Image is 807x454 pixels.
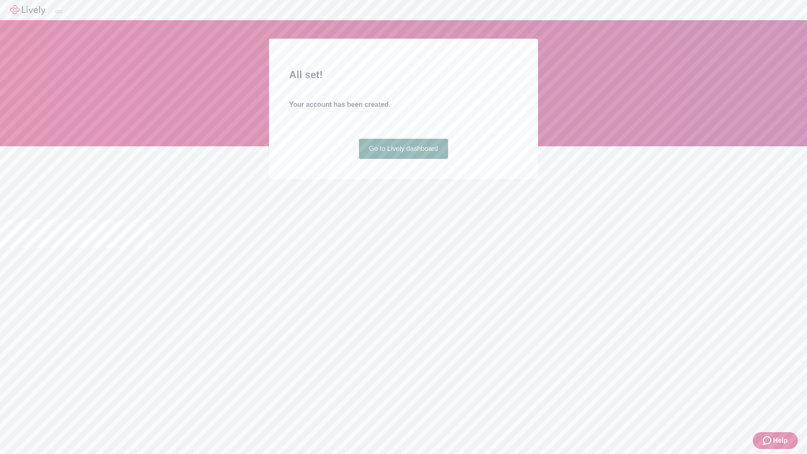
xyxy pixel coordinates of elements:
[763,436,773,446] svg: Zendesk support icon
[289,67,518,82] h2: All set!
[289,100,518,110] h4: Your account has been created.
[753,432,798,449] button: Zendesk support iconHelp
[10,5,45,15] img: Lively
[359,139,448,159] a: Go to Lively dashboard
[773,436,788,446] span: Help
[55,11,62,13] button: Log out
